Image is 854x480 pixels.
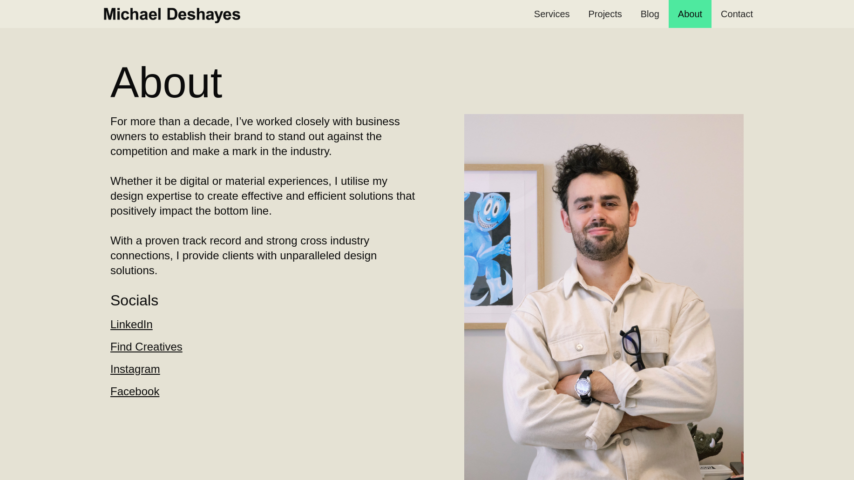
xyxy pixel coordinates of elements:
h2: About [110,61,744,105]
a: LinkedIn [110,318,153,331]
a: Facebook [110,385,159,398]
a: ‍Instagram [110,363,160,375]
h2: Socials [110,292,158,309]
p: For more than a decade, I’ve worked closely with business owners to establish their brand to stan... [110,114,422,278]
a: Find Creatives [110,340,183,353]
